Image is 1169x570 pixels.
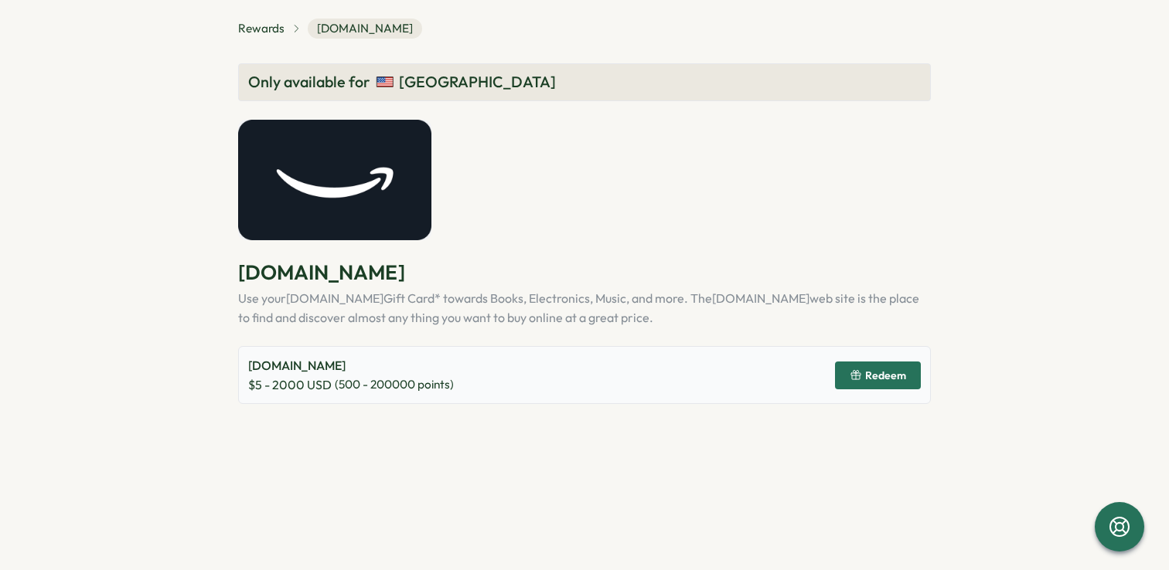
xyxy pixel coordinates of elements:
a: Rewards [238,20,285,37]
span: [DOMAIN_NAME] [308,19,422,39]
span: ( 500 - 200000 points) [335,376,454,393]
p: [DOMAIN_NAME] [248,356,454,375]
span: [GEOGRAPHIC_DATA] [399,70,556,94]
img: Amazon.com [238,120,431,240]
span: Redeem [865,370,906,381]
p: Use your Gift Card* towards Books, Electronics, Music, and more. The web site is the place to fin... [238,289,931,327]
span: $ 5 - 2000 USD [248,375,332,395]
a: [DOMAIN_NAME] [286,290,383,306]
img: United States [376,73,394,91]
button: Redeem [835,361,921,389]
p: [DOMAIN_NAME] [238,259,931,286]
span: Only available for [248,70,370,94]
a: [DOMAIN_NAME] [712,290,809,306]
